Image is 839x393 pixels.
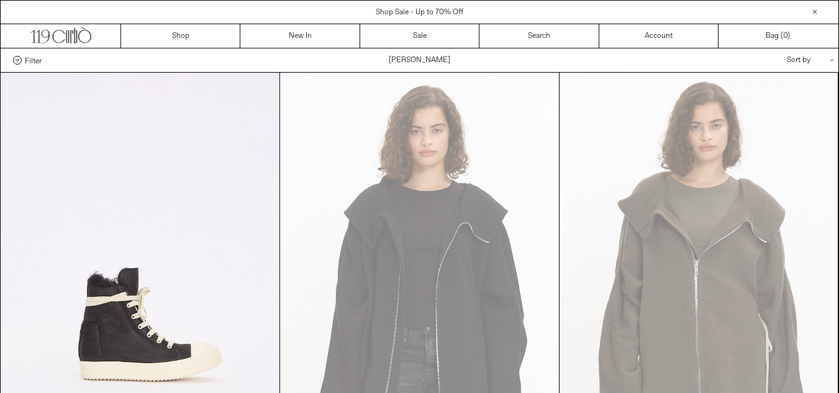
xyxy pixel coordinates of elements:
span: 0 [783,31,787,41]
a: Search [479,24,599,48]
a: Bag () [719,24,838,48]
a: Shop Sale - Up to 70% Off [376,7,463,17]
a: New In [240,24,360,48]
span: ) [783,30,790,42]
span: Filter [25,56,42,65]
a: Account [599,24,719,48]
a: Sale [360,24,479,48]
div: Sort by [714,48,826,72]
a: Shop [121,24,240,48]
